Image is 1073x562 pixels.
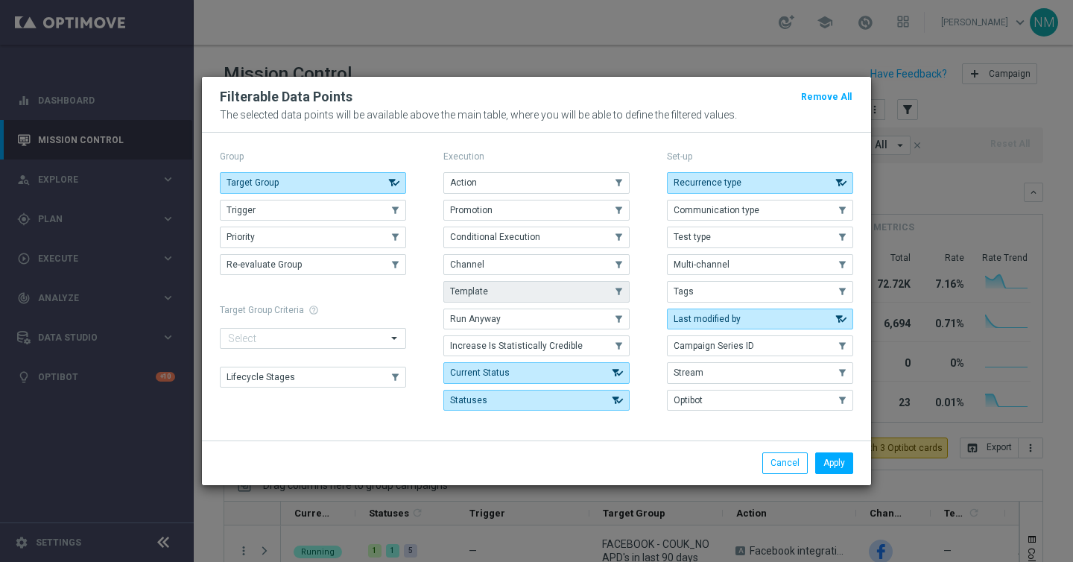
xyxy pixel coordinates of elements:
[450,286,488,297] span: Template
[667,309,853,329] button: Last modified by
[450,367,510,378] span: Current Status
[450,259,484,270] span: Channel
[450,395,487,405] span: Statuses
[674,286,694,297] span: Tags
[674,205,759,215] span: Communication type
[450,205,493,215] span: Promotion
[220,305,406,315] h1: Target Group Criteria
[443,362,630,383] button: Current Status
[443,200,630,221] button: Promotion
[220,109,853,121] p: The selected data points will be available above the main table, where you will be able to define...
[674,314,741,324] span: Last modified by
[450,177,477,188] span: Action
[443,390,630,411] button: Statuses
[220,151,406,162] p: Group
[450,314,501,324] span: Run Anyway
[667,281,853,302] button: Tags
[674,177,741,188] span: Recurrence type
[443,172,630,193] button: Action
[220,200,406,221] button: Trigger
[443,151,630,162] p: Execution
[308,305,319,315] span: help_outline
[220,367,406,388] button: Lifecycle Stages
[443,309,630,329] button: Run Anyway
[815,452,853,473] button: Apply
[667,390,853,411] button: Optibot
[443,254,630,275] button: Channel
[220,88,352,106] h2: Filterable Data Points
[667,254,853,275] button: Multi-channel
[667,151,853,162] p: Set-up
[674,367,703,378] span: Stream
[220,254,406,275] button: Re-evaluate Group
[443,281,630,302] button: Template
[674,259,729,270] span: Multi-channel
[450,341,583,351] span: Increase Is Statistically Credible
[667,335,853,356] button: Campaign Series ID
[667,172,853,193] button: Recurrence type
[227,259,302,270] span: Re-evaluate Group
[450,232,540,242] span: Conditional Execution
[227,372,295,382] span: Lifecycle Stages
[667,200,853,221] button: Communication type
[674,395,703,405] span: Optibot
[674,341,754,351] span: Campaign Series ID
[227,232,255,242] span: Priority
[227,205,256,215] span: Trigger
[443,227,630,247] button: Conditional Execution
[674,232,711,242] span: Test type
[220,172,406,193] button: Target Group
[220,227,406,247] button: Priority
[800,89,853,105] button: Remove All
[443,335,630,356] button: Increase Is Statistically Credible
[227,177,279,188] span: Target Group
[762,452,808,473] button: Cancel
[667,227,853,247] button: Test type
[667,362,853,383] button: Stream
